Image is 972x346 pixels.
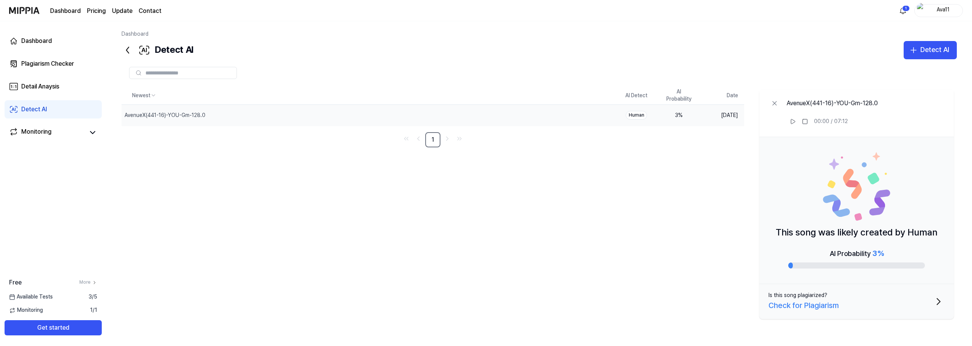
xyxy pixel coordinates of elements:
nav: pagination [121,132,744,147]
a: Go to last page [454,133,465,144]
div: Is this song plagiarized? [768,292,827,299]
div: Human [626,111,647,120]
div: Dashboard [21,36,52,46]
div: Plagiarism Checker [21,59,74,68]
div: Monitoring [21,127,52,138]
div: Detect AI [121,41,193,59]
div: Detail Anaysis [21,82,59,91]
div: 3 % [664,112,694,119]
a: Dashboard [121,31,148,37]
a: Contact [139,6,161,16]
a: Go to next page [442,133,453,144]
a: Go to previous page [413,133,424,144]
a: Detect AI [5,100,102,118]
div: AvenueX(441-16)-YOU-Gm-128.0 [787,99,878,108]
div: Detect AI [21,105,47,114]
td: [DATE] [700,105,744,126]
div: Ava11 [928,6,958,14]
a: Monitoring [9,127,85,138]
button: profileAva11 [914,4,963,17]
img: 알림 [898,6,907,15]
a: 1 [425,132,440,147]
button: Get started [5,320,102,335]
button: Is this song plagiarized?Check for Plagiarism [759,284,954,319]
div: AI Probability [830,247,884,259]
span: Available Tests [9,293,53,301]
a: Update [112,6,133,16]
th: AI Detect [615,87,658,105]
span: Free [9,278,22,287]
img: profile [917,3,926,18]
span: 3 / 5 [88,293,97,301]
a: Go to first page [401,133,412,144]
a: Pricing [87,6,106,16]
a: Plagiarism Checker [5,55,102,73]
div: 00:00 / 07:12 [814,118,848,125]
th: AI Probability [658,87,700,105]
span: 1 / 1 [90,307,97,314]
button: 알림1 [897,5,909,17]
a: Dashboard [50,6,81,16]
a: Dashboard [5,32,102,50]
p: This song was likely created by Human [776,225,937,240]
span: Monitoring [9,307,43,314]
img: Human [822,152,891,221]
span: 3 % [873,249,884,258]
div: Check for Plagiarism [768,299,839,311]
div: AvenueX(441-16)-YOU-Gm-128.0 [125,112,205,119]
button: Detect AI [904,41,957,59]
div: 1 [902,5,910,11]
a: More [79,279,97,286]
div: Detect AI [920,44,949,55]
a: Detail Anaysis [5,77,102,96]
th: Date [700,87,744,105]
